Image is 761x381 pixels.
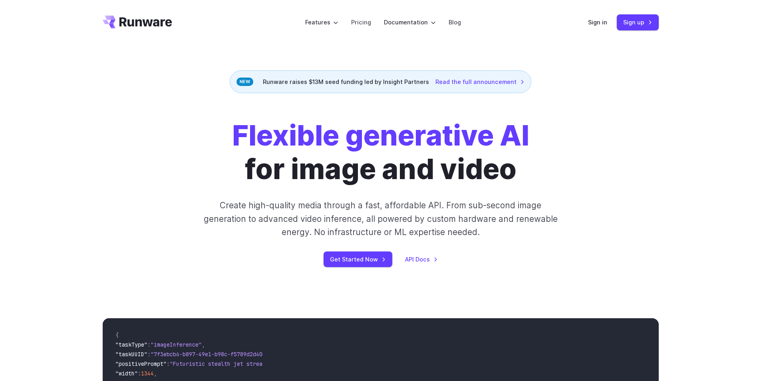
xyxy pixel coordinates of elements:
span: "taskUUID" [115,351,147,358]
span: "positivePrompt" [115,360,167,367]
span: "imageInference" [151,341,202,348]
p: Create high-quality media through a fast, affordable API. From sub-second image generation to adv... [203,199,558,239]
span: "7f3ebcb6-b897-49e1-b98c-f5789d2d40d7" [151,351,272,358]
span: , [154,370,157,377]
a: Go to / [103,16,172,28]
a: API Docs [405,255,438,264]
a: Blog [449,18,461,27]
span: : [167,360,170,367]
span: { [115,331,119,339]
a: Get Started Now [324,251,392,267]
a: Read the full announcement [435,77,525,86]
label: Features [305,18,338,27]
span: : [147,341,151,348]
span: "taskType" [115,341,147,348]
span: : [147,351,151,358]
div: Runware raises $13M seed funding led by Insight Partners [230,70,531,93]
h1: for image and video [232,119,529,186]
a: Sign in [588,18,607,27]
span: "Futuristic stealth jet streaking through a neon-lit cityscape with glowing purple exhaust" [170,360,461,367]
span: "width" [115,370,138,377]
a: Sign up [617,14,659,30]
label: Documentation [384,18,436,27]
span: , [202,341,205,348]
span: 1344 [141,370,154,377]
span: : [138,370,141,377]
a: Pricing [351,18,371,27]
strong: Flexible generative AI [232,118,529,152]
